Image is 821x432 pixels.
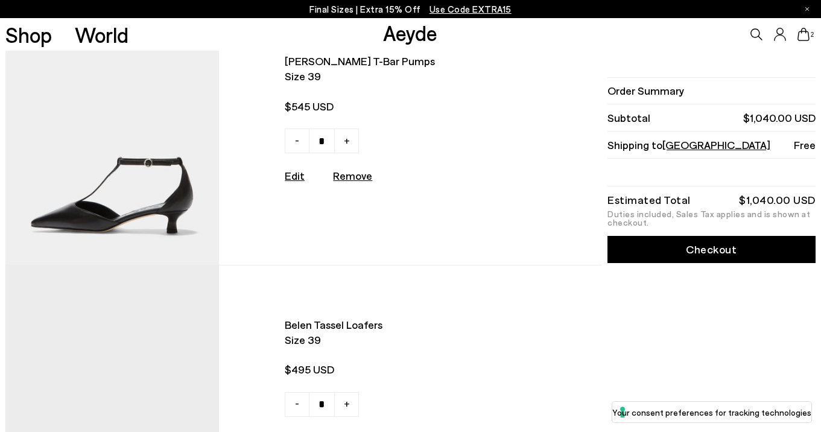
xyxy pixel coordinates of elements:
span: $1,040.00 USD [743,110,816,125]
span: Size 39 [285,69,517,84]
span: [PERSON_NAME] t-bar pumps [285,54,517,69]
u: Remove [333,169,372,182]
button: Your consent preferences for tracking technologies [612,402,811,422]
a: World [75,24,128,45]
a: - [285,392,309,417]
a: - [285,129,309,153]
span: 2 [810,31,816,38]
p: Final Sizes | Extra 15% Off [309,2,512,17]
span: $495 USD [285,362,517,377]
a: + [334,129,359,153]
span: + [344,133,350,147]
a: + [334,392,359,417]
li: Order Summary [607,77,815,104]
a: Checkout [607,236,815,263]
span: Free [794,138,816,153]
a: Shop [5,24,52,45]
span: Size 39 [285,332,517,348]
span: Shipping to [607,138,770,153]
span: - [295,133,299,147]
span: Belen tassel loafers [285,317,517,332]
a: Aeyde [383,20,437,45]
img: AEYDE_LIZNAPPALEATHERBLACK_1_580x.jpg [5,2,219,265]
a: Edit [285,169,305,182]
div: Estimated Total [607,195,691,204]
span: + [344,396,350,410]
span: $545 USD [285,99,517,114]
span: - [295,396,299,410]
li: Subtotal [607,104,815,132]
div: $1,040.00 USD [739,195,816,204]
label: Your consent preferences for tracking technologies [612,406,811,419]
div: Duties included, Sales Tax applies and is shown at checkout. [607,210,815,227]
span: [GEOGRAPHIC_DATA] [662,138,770,151]
a: 2 [797,28,810,41]
span: Navigate to /collections/ss25-final-sizes [430,4,512,14]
